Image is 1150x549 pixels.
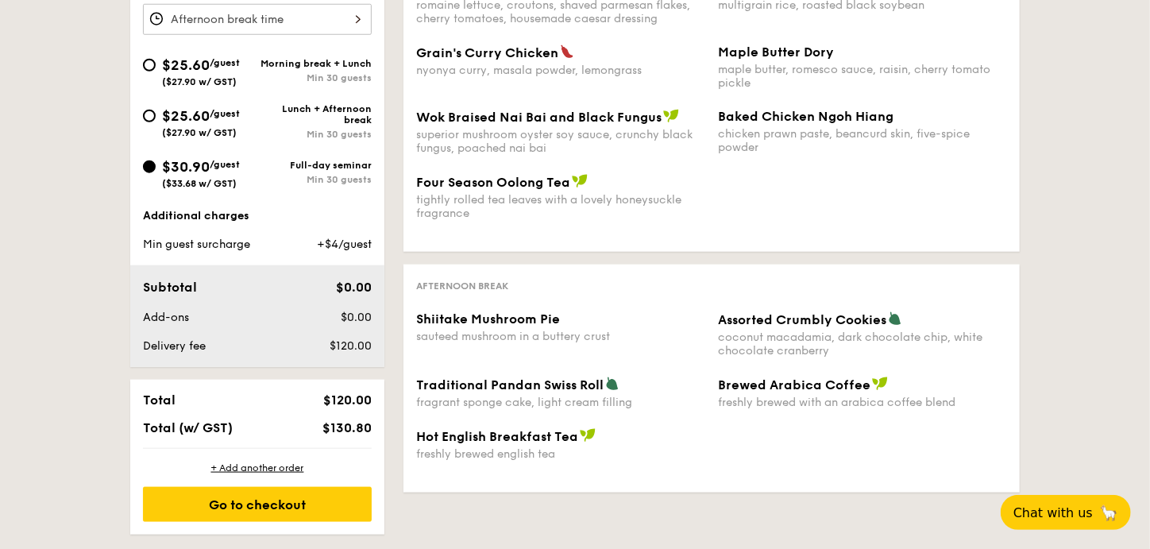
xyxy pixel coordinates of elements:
[416,64,705,77] div: nyonya curry, masala powder, lemongrass
[257,160,372,171] div: Full-day seminar
[718,44,834,60] span: Maple Butter Dory
[341,311,372,324] span: $0.00
[257,103,372,126] div: Lunch + Afternoon break
[210,108,240,119] span: /guest
[416,45,558,60] span: Grain's Curry Chicken
[143,59,156,72] input: $25.60/guest($27.90 w/ GST)Morning break + LunchMin 30 guests
[416,396,705,409] div: fragrant sponge cake, light cream filling
[416,311,560,327] span: Shiitake Mushroom Pie
[416,193,705,220] div: tightly rolled tea leaves with a lovely honeysuckle fragrance
[143,462,372,474] div: + Add another order
[330,339,372,353] span: $120.00
[143,311,189,324] span: Add-ons
[162,127,237,138] span: ($27.90 w/ GST)
[888,311,902,326] img: icon-vegetarian.fe4039eb.svg
[416,175,570,190] span: Four Season Oolong Tea
[143,280,197,295] span: Subtotal
[336,280,372,295] span: $0.00
[718,312,886,327] span: Assorted Crumbly Cookies
[143,110,156,122] input: $25.60/guest($27.90 w/ GST)Lunch + Afternoon breakMin 30 guests
[663,109,679,123] img: icon-vegan.f8ff3823.svg
[416,429,578,444] span: Hot English Breakfast Tea
[143,487,372,522] div: Go to checkout
[416,128,705,155] div: superior mushroom oyster soy sauce, crunchy black fungus, poached nai bai
[323,392,372,408] span: $120.00
[718,63,1007,90] div: maple butter, romesco sauce, raisin, cherry tomato pickle
[872,377,888,391] img: icon-vegan.f8ff3823.svg
[143,392,176,408] span: Total
[143,208,372,224] div: Additional charges
[718,109,893,124] span: Baked Chicken Ngoh Hiang
[718,127,1007,154] div: chicken prawn paste, beancurd skin, five-spice powder
[416,110,662,125] span: Wok Braised Nai Bai and Black Fungus
[210,159,240,170] span: /guest
[162,56,210,74] span: $25.60
[322,420,372,435] span: $130.80
[572,174,588,188] img: icon-vegan.f8ff3823.svg
[605,377,619,391] img: icon-vegetarian.fe4039eb.svg
[162,107,210,125] span: $25.60
[143,339,206,353] span: Delivery fee
[1001,495,1131,530] button: Chat with us🦙
[257,72,372,83] div: Min 30 guests
[210,57,240,68] span: /guest
[416,330,705,343] div: sauteed mushroom in a buttery crust
[317,238,372,251] span: +$4/guest
[162,178,237,189] span: ($33.68 w/ GST)
[143,4,372,35] input: Afternoon break time
[257,58,372,69] div: Morning break + Lunch
[257,129,372,140] div: Min 30 guests
[718,396,1007,409] div: freshly brewed with an arabica coffee blend
[580,428,596,443] img: icon-vegan.f8ff3823.svg
[162,158,210,176] span: $30.90
[143,160,156,173] input: $30.90/guest($33.68 w/ GST)Full-day seminarMin 30 guests
[143,420,233,435] span: Total (w/ GST)
[416,447,705,461] div: freshly brewed english tea
[1099,504,1118,522] span: 🦙
[143,238,250,251] span: Min guest surcharge
[162,76,237,87] span: ($27.90 w/ GST)
[718,377,870,392] span: Brewed Arabica Coffee
[560,44,574,59] img: icon-spicy.37a8142b.svg
[1013,505,1093,520] span: Chat with us
[416,280,508,292] span: Afternoon break
[718,331,1007,358] div: coconut macadamia, dark chocolate chip, white chocolate cranberry
[416,377,604,392] span: Traditional Pandan Swiss Roll
[257,174,372,185] div: Min 30 guests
